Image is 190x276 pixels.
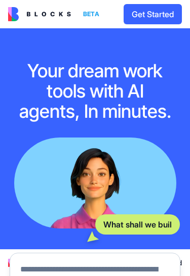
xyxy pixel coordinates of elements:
div: BETA [79,7,103,21]
button: Get Started [124,4,182,24]
img: logo [8,259,44,267]
div: What shall we buil [95,214,180,235]
h1: Your dream work tools with AI agents, In minutes. [16,61,174,121]
img: logo [8,7,71,21]
a: BETA [8,7,103,21]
